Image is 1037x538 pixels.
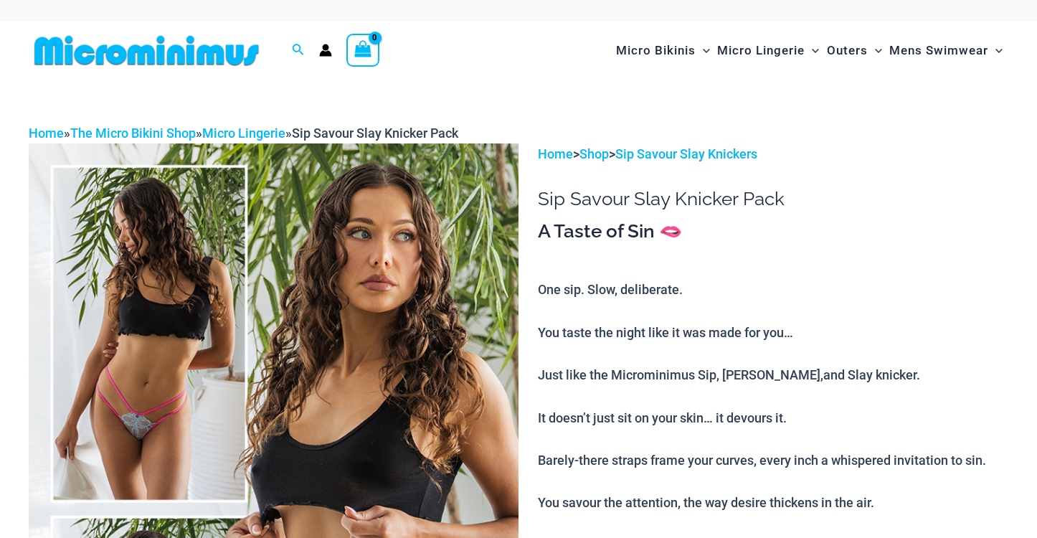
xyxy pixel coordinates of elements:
a: Micro BikinisMenu ToggleMenu Toggle [612,29,714,72]
a: View Shopping Cart, empty [346,34,379,67]
img: MM SHOP LOGO FLAT [29,34,265,67]
span: Menu Toggle [696,32,710,69]
span: Menu Toggle [805,32,819,69]
span: Mens Swimwear [889,32,988,69]
h3: A Taste of Sin 🫦 [538,220,1008,244]
span: Menu Toggle [988,32,1003,69]
p: > > [538,143,1008,165]
a: Account icon link [319,44,332,57]
a: Micro Lingerie [202,126,285,141]
span: Outers [827,32,868,69]
span: Menu Toggle [868,32,882,69]
a: OutersMenu ToggleMenu Toggle [823,29,886,72]
a: The Micro Bikini Shop [70,126,196,141]
a: Home [29,126,64,141]
span: Micro Lingerie [717,32,805,69]
h1: Sip Savour Slay Knicker Pack [538,188,1008,210]
a: Search icon link [292,42,305,60]
a: Sip Savour Slay Knickers [615,146,757,161]
span: Micro Bikinis [616,32,696,69]
a: Micro LingerieMenu ToggleMenu Toggle [714,29,823,72]
a: Mens SwimwearMenu ToggleMenu Toggle [886,29,1006,72]
nav: Site Navigation [610,27,1008,75]
a: Home [538,146,573,161]
span: » » » [29,126,458,141]
a: Shop [579,146,609,161]
span: Sip Savour Slay Knicker Pack [292,126,458,141]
